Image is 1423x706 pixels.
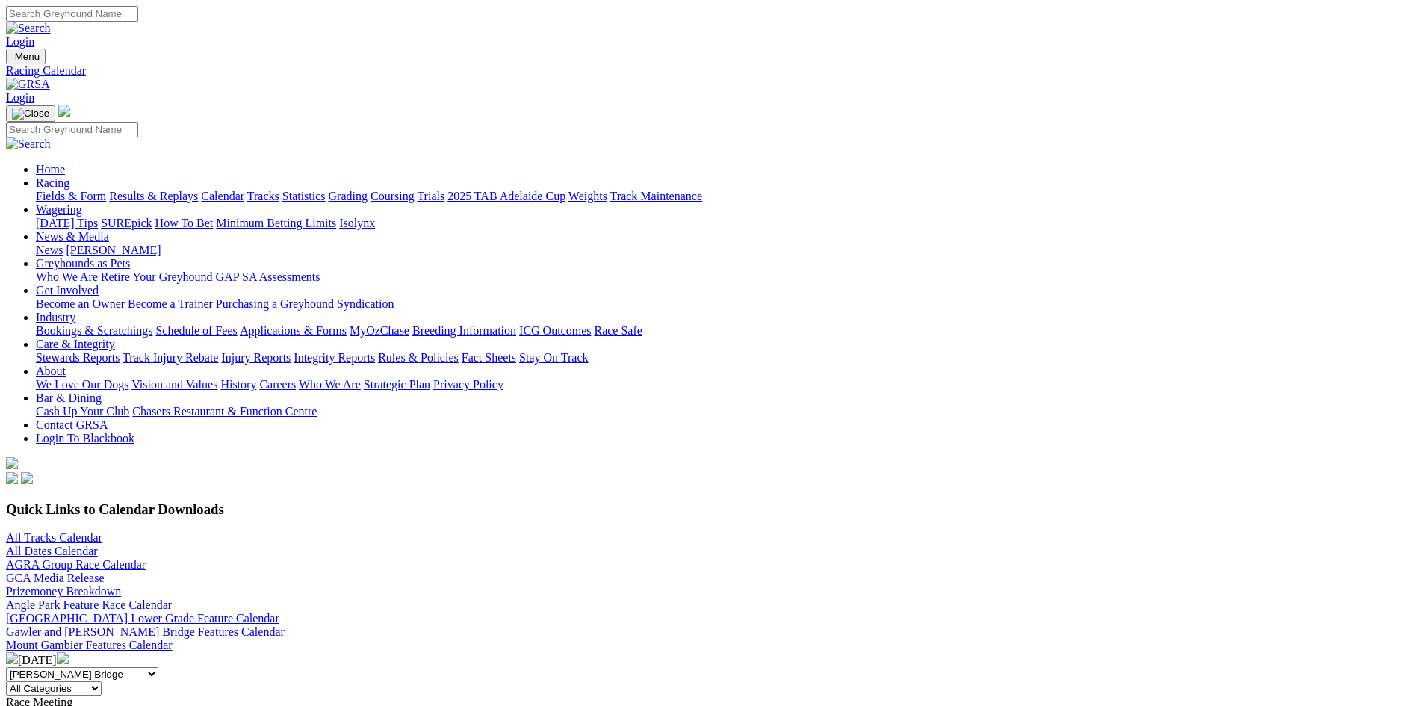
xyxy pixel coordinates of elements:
[36,270,98,283] a: Who We Are
[337,297,394,310] a: Syndication
[15,51,40,62] span: Menu
[101,217,152,229] a: SUREpick
[201,190,244,202] a: Calendar
[36,257,130,270] a: Greyhounds as Pets
[350,324,409,337] a: MyOzChase
[221,351,291,364] a: Injury Reports
[412,324,516,337] a: Breeding Information
[216,270,320,283] a: GAP SA Assessments
[519,324,591,337] a: ICG Outcomes
[6,501,1417,518] h3: Quick Links to Calendar Downloads
[58,105,70,117] img: logo-grsa-white.png
[6,585,121,598] a: Prizemoney Breakdown
[519,351,588,364] a: Stay On Track
[6,91,34,104] a: Login
[417,190,444,202] a: Trials
[216,297,334,310] a: Purchasing a Greyhound
[6,49,46,64] button: Toggle navigation
[36,190,1417,203] div: Racing
[6,558,146,571] a: AGRA Group Race Calendar
[6,35,34,48] a: Login
[36,405,129,418] a: Cash Up Your Club
[36,324,1417,338] div: Industry
[299,378,361,391] a: Who We Are
[36,270,1417,284] div: Greyhounds as Pets
[21,472,33,484] img: twitter.svg
[294,351,375,364] a: Integrity Reports
[6,598,172,611] a: Angle Park Feature Race Calendar
[36,284,99,297] a: Get Involved
[6,612,279,625] a: [GEOGRAPHIC_DATA] Lower Grade Feature Calendar
[6,652,18,664] img: chevron-left-pager-white.svg
[36,230,109,243] a: News & Media
[131,378,217,391] a: Vision and Values
[240,324,347,337] a: Applications & Forms
[6,457,18,469] img: logo-grsa-white.png
[6,572,105,584] a: GCA Media Release
[109,190,198,202] a: Results & Replays
[329,190,368,202] a: Grading
[36,217,1417,230] div: Wagering
[6,6,138,22] input: Search
[6,531,102,544] a: All Tracks Calendar
[220,378,256,391] a: History
[36,391,102,404] a: Bar & Dining
[36,163,65,176] a: Home
[36,365,66,377] a: About
[247,190,279,202] a: Tracks
[101,270,213,283] a: Retire Your Greyhound
[36,203,82,216] a: Wagering
[36,432,134,445] a: Login To Blackbook
[36,378,128,391] a: We Love Our Dogs
[66,244,161,256] a: [PERSON_NAME]
[36,418,108,431] a: Contact GRSA
[36,351,1417,365] div: Care & Integrity
[364,378,430,391] a: Strategic Plan
[610,190,702,202] a: Track Maintenance
[36,338,115,350] a: Care & Integrity
[155,217,214,229] a: How To Bet
[36,297,1417,311] div: Get Involved
[6,122,138,137] input: Search
[123,351,218,364] a: Track Injury Rebate
[36,190,106,202] a: Fields & Form
[36,297,125,310] a: Become an Owner
[36,217,98,229] a: [DATE] Tips
[36,405,1417,418] div: Bar & Dining
[568,190,607,202] a: Weights
[12,108,49,120] img: Close
[6,105,55,122] button: Toggle navigation
[57,652,69,664] img: chevron-right-pager-white.svg
[371,190,415,202] a: Coursing
[462,351,516,364] a: Fact Sheets
[6,64,1417,78] a: Racing Calendar
[36,324,152,337] a: Bookings & Scratchings
[6,472,18,484] img: facebook.svg
[36,244,63,256] a: News
[594,324,642,337] a: Race Safe
[128,297,213,310] a: Become a Trainer
[6,639,173,651] a: Mount Gambier Features Calendar
[6,625,285,638] a: Gawler and [PERSON_NAME] Bridge Features Calendar
[6,22,51,35] img: Search
[36,351,120,364] a: Stewards Reports
[259,378,296,391] a: Careers
[36,176,69,189] a: Racing
[155,324,237,337] a: Schedule of Fees
[132,405,317,418] a: Chasers Restaurant & Function Centre
[6,78,50,91] img: GRSA
[6,652,1417,667] div: [DATE]
[339,217,375,229] a: Isolynx
[433,378,503,391] a: Privacy Policy
[6,137,51,151] img: Search
[36,378,1417,391] div: About
[6,545,98,557] a: All Dates Calendar
[36,311,75,323] a: Industry
[216,217,336,229] a: Minimum Betting Limits
[282,190,326,202] a: Statistics
[36,244,1417,257] div: News & Media
[378,351,459,364] a: Rules & Policies
[447,190,565,202] a: 2025 TAB Adelaide Cup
